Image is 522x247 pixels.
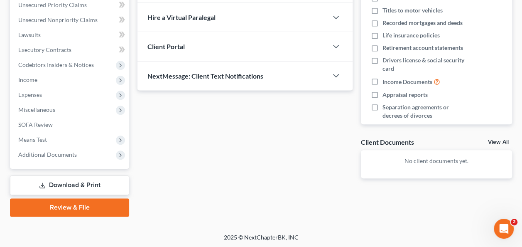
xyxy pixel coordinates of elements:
span: Recorded mortgages and deeds [382,19,463,27]
span: Unsecured Priority Claims [18,1,87,8]
span: Retirement account statements [382,44,463,52]
iframe: Intercom live chat [494,219,514,239]
a: View All [488,139,509,145]
span: Expenses [18,91,42,98]
span: Income [18,76,37,83]
span: Codebtors Insiders & Notices [18,61,94,68]
span: Executory Contracts [18,46,71,53]
span: Unsecured Nonpriority Claims [18,16,98,23]
a: Download & Print [10,175,129,195]
span: Client Portal [147,42,185,50]
span: Additional Documents [18,151,77,158]
a: Review & File [10,198,129,217]
span: Lawsuits [18,31,41,38]
span: Life insurance policies [382,31,440,40]
a: SOFA Review [12,117,129,132]
p: No client documents yet. [368,157,505,165]
span: Miscellaneous [18,106,55,113]
span: Drivers license & social security card [382,56,467,73]
div: Client Documents [361,138,414,146]
span: SOFA Review [18,121,53,128]
a: Lawsuits [12,27,129,42]
a: Executory Contracts [12,42,129,57]
span: Means Test [18,136,47,143]
span: Hire a Virtual Paralegal [147,13,216,21]
span: NextMessage: Client Text Notifications [147,72,263,80]
span: Separation agreements or decrees of divorces [382,103,467,120]
span: Appraisal reports [382,91,428,99]
span: Titles to motor vehicles [382,6,443,15]
span: 2 [511,219,517,225]
a: Unsecured Nonpriority Claims [12,12,129,27]
span: Income Documents [382,78,432,86]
